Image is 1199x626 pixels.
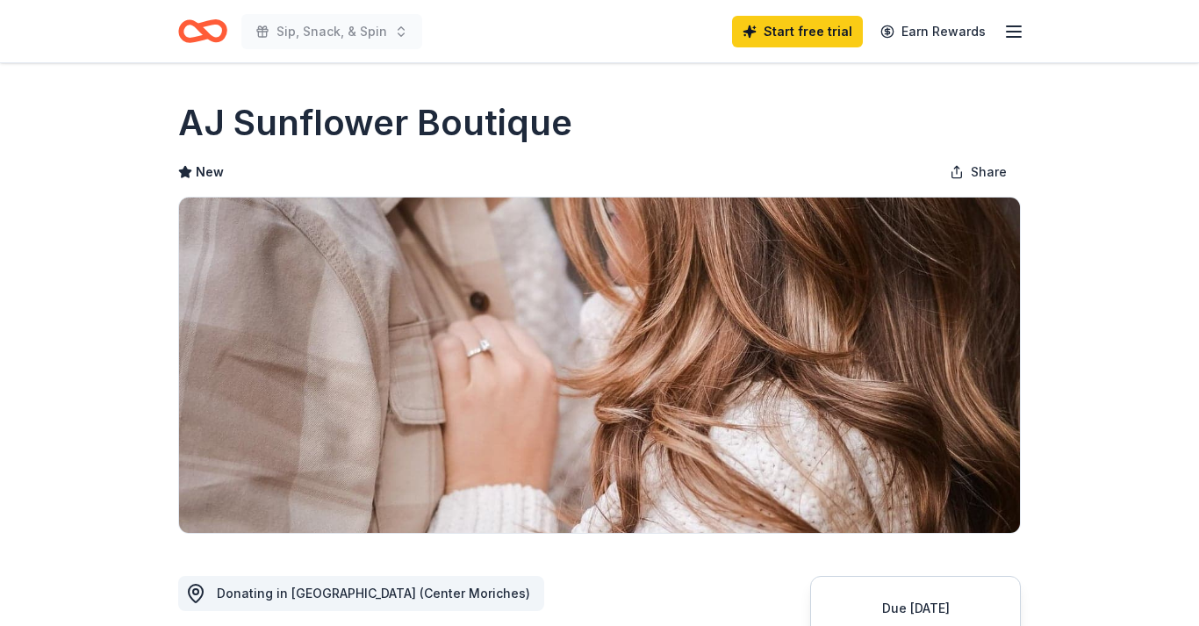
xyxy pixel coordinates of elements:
[196,162,224,183] span: New
[217,586,530,601] span: Donating in [GEOGRAPHIC_DATA] (Center Moriches)
[936,155,1021,190] button: Share
[241,14,422,49] button: Sip, Snack, & Spin
[178,11,227,52] a: Home
[870,16,996,47] a: Earn Rewards
[179,198,1020,533] img: Image for AJ Sunflower Boutique
[832,598,999,619] div: Due [DATE]
[971,162,1007,183] span: Share
[178,98,572,148] h1: AJ Sunflower Boutique
[276,21,387,42] span: Sip, Snack, & Spin
[732,16,863,47] a: Start free trial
